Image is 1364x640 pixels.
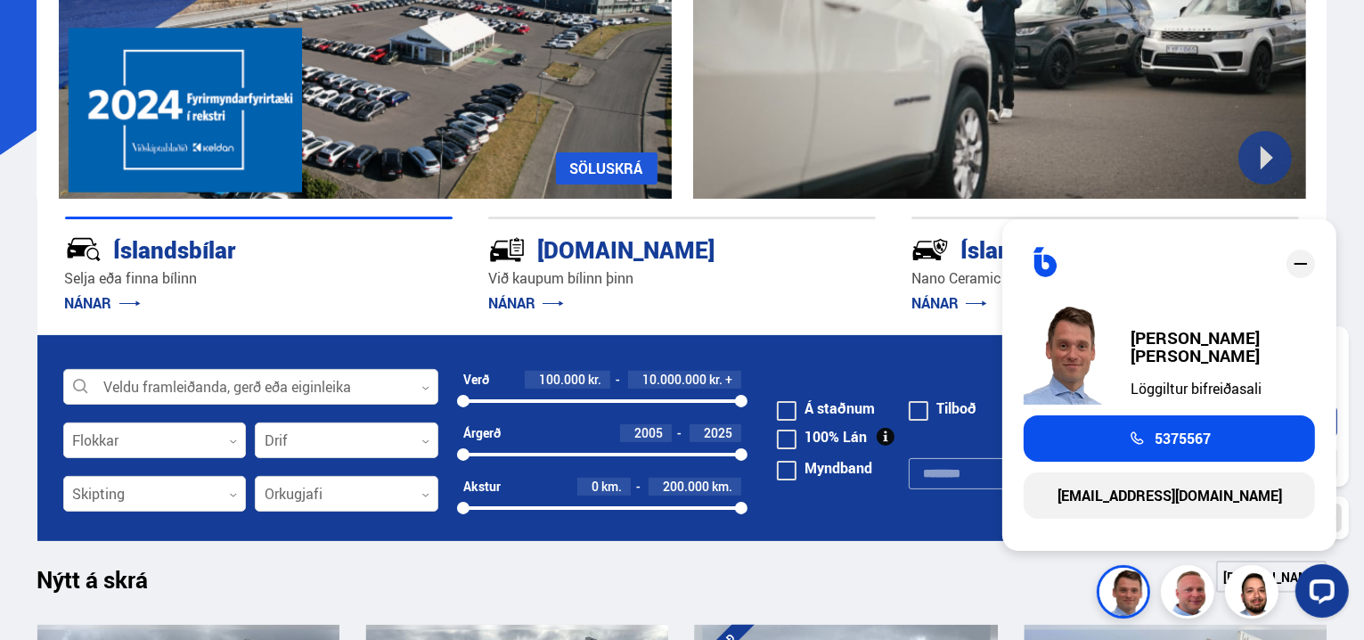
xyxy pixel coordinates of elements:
[777,401,875,415] label: Á staðnum
[488,293,564,313] a: NÁNAR
[65,231,102,268] img: JRvxyua_JYH6wB4c.svg
[911,231,949,268] img: -Svtn6bYgwAsiwNX.svg
[911,293,987,313] a: NÁNAR
[27,65,207,99] p: Endilega spjallaðu við okkur hér ef þig vantar aðstoð.
[26,153,208,186] button: Skoða söluskrá
[704,424,732,441] span: 2025
[37,566,180,603] h1: Nýtt á skrá
[1024,415,1315,462] a: 5375567
[1099,568,1153,621] img: FbJEzSuNWCJXmdc-.webp
[27,45,207,62] h2: Hæhæ og velkomin/n
[592,478,599,495] span: 0
[488,268,876,289] p: Við kaupum bílinn þinn
[65,233,389,264] div: Íslandsbílar
[463,426,501,440] div: Árgerð
[588,373,601,387] span: kr.
[488,233,813,264] div: [DOMAIN_NAME]
[1024,302,1113,405] img: FbJEzSuNWCJXmdc-.webp
[1024,472,1315,519] a: [EMAIL_ADDRESS][DOMAIN_NAME]
[634,424,663,441] span: 2005
[1131,381,1315,397] div: Löggiltur bifreiðasali
[463,373,489,387] div: Verð
[65,268,453,289] p: Selja eða finna bílinn
[1286,250,1315,278] div: close
[488,231,526,268] img: tr5P-W3DuiFaO7aO.svg
[539,371,585,388] span: 100.000
[642,371,707,388] span: 10.000.000
[601,480,622,494] span: km.
[909,401,976,415] label: Tilboð
[1155,431,1211,447] span: 5375567
[26,111,208,144] button: Hefja spjall
[1131,329,1315,365] div: [PERSON_NAME] [PERSON_NAME]
[556,152,657,185] a: SÖLUSKRÁ
[14,203,219,246] input: Skrifaðu skilaboðin hér inn og ýttu á Enter til að senda
[777,430,867,444] label: 100% Lán
[777,461,872,475] label: Myndband
[166,270,219,324] button: Open LiveChat chat widget
[911,268,1299,289] p: Nano Ceramic vörn
[184,210,212,239] button: Send a message
[65,293,141,313] a: NÁNAR
[663,478,709,495] span: 200.000
[709,373,723,387] span: kr.
[463,480,501,494] div: Akstur
[725,373,732,387] span: +
[712,480,732,494] span: km.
